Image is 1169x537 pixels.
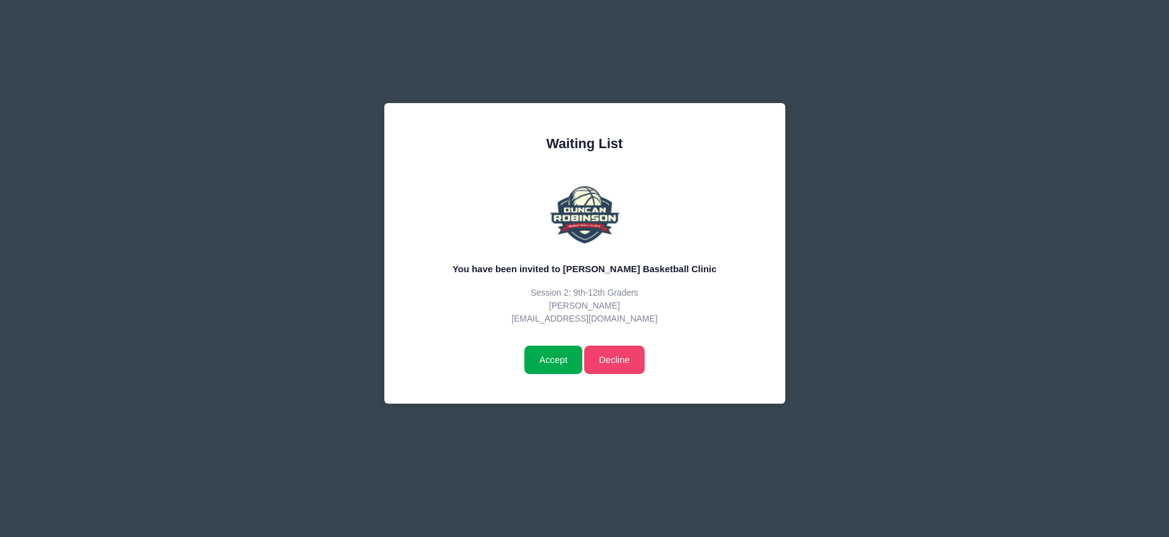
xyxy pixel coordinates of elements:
div: Waiting List [414,133,755,154]
input: Accept [524,346,582,374]
p: [EMAIL_ADDRESS][DOMAIN_NAME] [414,312,755,325]
a: Decline [584,346,644,374]
img: Duncan Robinson Basketball Clinic [548,178,622,252]
h5: You have been invited to [PERSON_NAME] Basketball Clinic [414,264,755,275]
p: [PERSON_NAME] [414,299,755,312]
p: Session 2: 9th-12th Graders [414,286,755,299]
